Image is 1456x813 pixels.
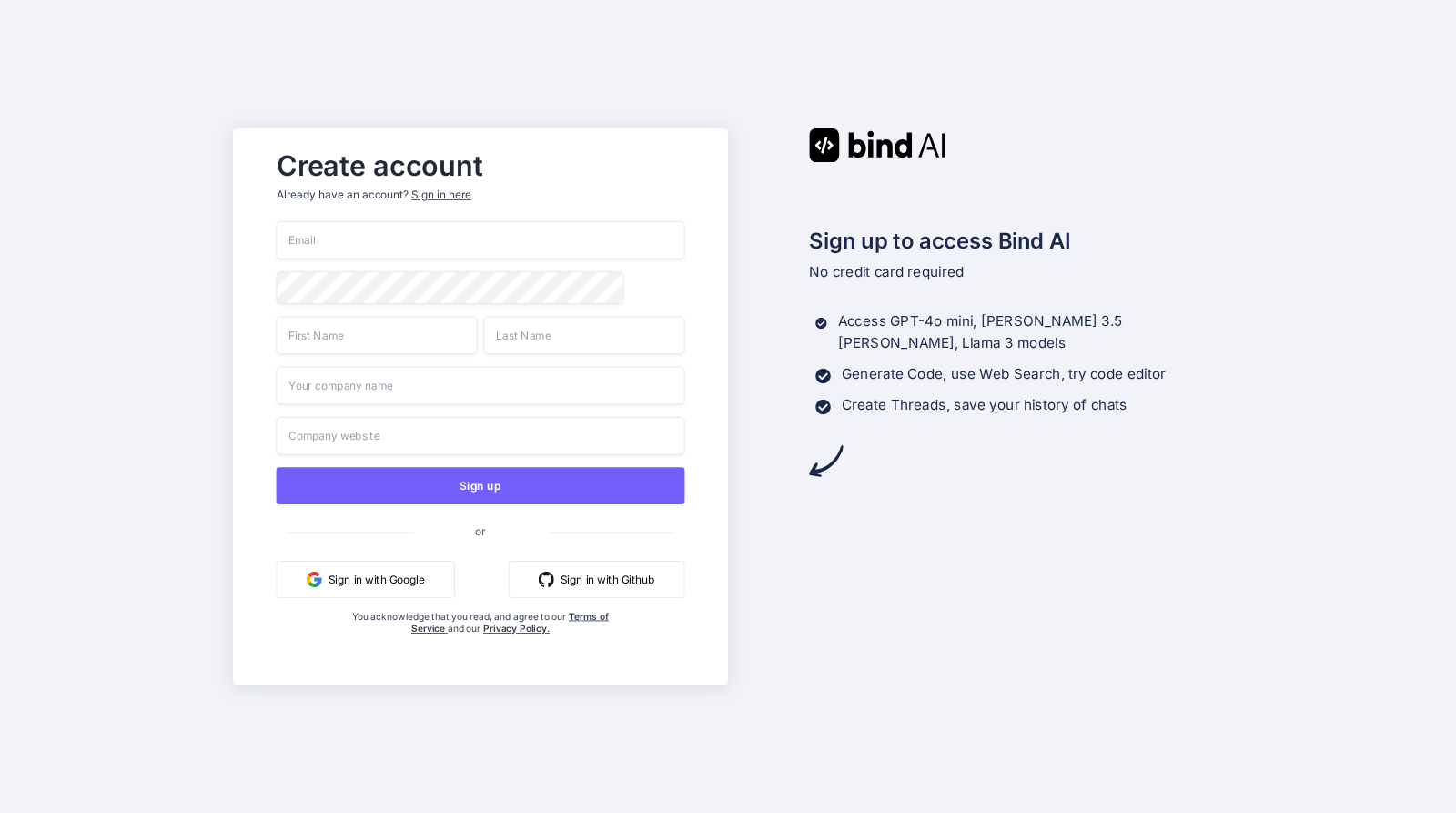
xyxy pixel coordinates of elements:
[277,467,685,504] button: Sign up
[483,623,550,635] a: Privacy Policy.
[483,316,684,354] input: Last Name
[277,221,685,259] input: Email
[411,610,609,634] a: Terms of Service
[277,188,685,203] p: Already have an account?
[842,363,1166,385] p: Generate Code, use Web Search, try code editor
[842,394,1127,416] p: Create Threads, save your history of chats
[277,367,685,405] input: Your company name
[838,311,1223,355] p: Access GPT-4o mini, [PERSON_NAME] 3.5 [PERSON_NAME], Llama 3 models
[307,572,322,587] img: google
[509,561,685,598] button: Sign in with Github
[277,153,685,178] h2: Create account
[809,128,945,162] img: Bind AI logo
[809,224,1223,257] h2: Sign up to access Bind AI
[809,261,1223,283] p: No credit card required
[809,444,843,478] img: arrow
[411,188,470,203] div: Sign in here
[277,561,455,598] button: Sign in with Google
[413,512,547,550] span: or
[277,316,478,354] input: First Name
[539,572,554,587] img: github
[344,610,616,672] div: You acknowledge that you read, and agree to our and our
[277,417,685,455] input: Company website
